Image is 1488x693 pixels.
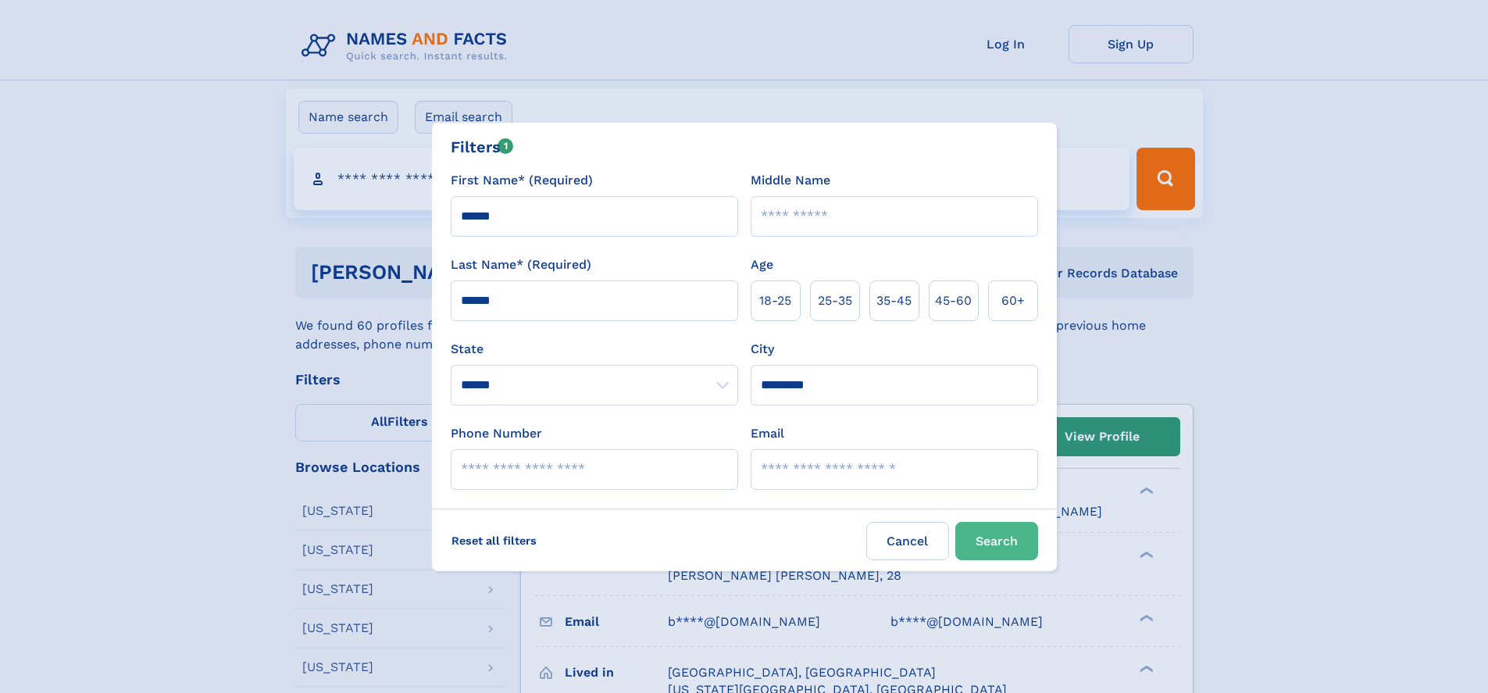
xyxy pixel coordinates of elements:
span: 60+ [1001,291,1025,310]
button: Search [955,522,1038,560]
div: Filters [451,135,514,159]
label: Last Name* (Required) [451,255,591,274]
label: Middle Name [751,171,830,190]
span: 25‑35 [818,291,852,310]
label: City [751,340,774,359]
span: 18‑25 [759,291,791,310]
label: State [451,340,738,359]
label: Cancel [866,522,949,560]
label: Reset all filters [441,522,547,559]
label: Phone Number [451,424,542,443]
label: Email [751,424,784,443]
label: Age [751,255,773,274]
span: 45‑60 [935,291,972,310]
span: 35‑45 [876,291,912,310]
label: First Name* (Required) [451,171,593,190]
